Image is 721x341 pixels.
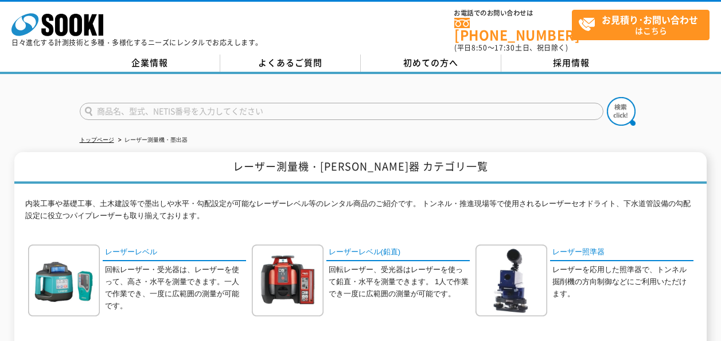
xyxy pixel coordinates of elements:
span: 8:50 [471,42,488,53]
a: [PHONE_NUMBER] [454,18,572,41]
span: (平日 ～ 土日、祝日除く) [454,42,568,53]
a: トップページ [80,137,114,143]
span: 初めての方へ [403,56,458,69]
span: お電話でのお問い合わせは [454,10,572,17]
span: はこちら [578,10,709,39]
span: 17:30 [494,42,515,53]
a: レーザー照準器 [550,245,693,261]
a: お見積り･お問い合わせはこちら [572,10,710,40]
p: 内装工事や基礎工事、土木建設等で墨出しや水平・勾配設定が可能なレーザーレベル等のレンタル商品のご紹介です。 トンネル・推進現場等で使用されるレーザーセオドライト、下水道管設備の勾配設定に役立つパ... [25,198,696,228]
img: レーザーレベル(鉛直) [252,245,324,316]
p: 回転レーザー、受光器はレーザーを使って鉛直・水平を測量できます。 1人で作業でき一度に広範囲の測量が可能です。 [329,264,470,300]
a: 企業情報 [80,55,220,72]
img: レーザーレベル [28,245,100,316]
p: 回転レーザー・受光器は、レーザーを使って、高さ・水平を測量できます。一人で作業でき、一度に広範囲の測量が可能です。 [105,264,246,312]
input: 商品名、型式、NETIS番号を入力してください [80,103,603,120]
a: 初めての方へ [361,55,501,72]
a: よくあるご質問 [220,55,361,72]
img: レーザー照準器 [476,245,547,316]
a: 採用情報 [501,55,642,72]
a: レーザーレベル [103,245,246,261]
p: 日々進化する計測技術と多種・多様化するニーズにレンタルでお応えします。 [11,39,263,46]
a: レーザーレベル(鉛直) [326,245,470,261]
img: btn_search.png [607,97,636,126]
p: レーザーを応用した照準器で、トンネル掘削機の方向制御などにご利用いただけます。 [552,264,693,300]
li: レーザー測量機・墨出器 [116,134,188,146]
strong: お見積り･お問い合わせ [602,13,698,26]
h1: レーザー測量機・[PERSON_NAME]器 カテゴリ一覧 [14,152,707,184]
